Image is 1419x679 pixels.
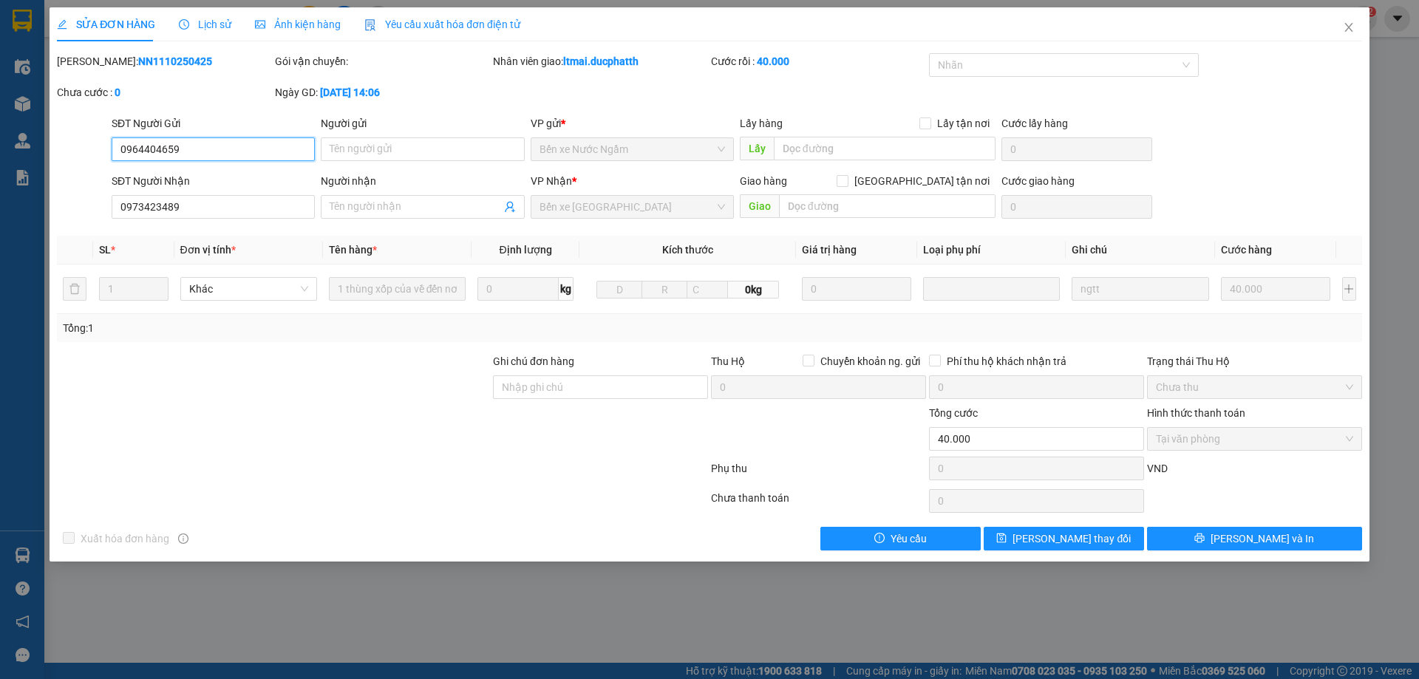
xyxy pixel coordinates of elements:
[57,53,272,69] div: [PERSON_NAME]:
[179,19,189,30] span: clock-circle
[941,353,1072,369] span: Phí thu hộ khách nhận trả
[1013,530,1131,547] span: [PERSON_NAME] thay đổi
[996,533,1007,545] span: save
[1211,530,1314,547] span: [PERSON_NAME] và In
[1156,376,1353,398] span: Chưa thu
[179,18,231,30] span: Lịch sử
[740,137,774,160] span: Lấy
[540,196,725,218] span: Bến xe Hoằng Hóa
[984,527,1144,550] button: save[PERSON_NAME] thay đổi
[728,281,778,298] span: 0kg
[662,244,713,256] span: Kích thước
[115,86,120,98] b: 0
[1147,527,1362,550] button: printer[PERSON_NAME] và In
[1001,117,1068,129] label: Cước lấy hàng
[255,19,265,30] span: picture
[112,173,315,189] div: SĐT Người Nhận
[757,55,789,67] b: 40.000
[1194,533,1205,545] span: printer
[563,55,639,67] b: ltmai.ducphatth
[57,18,155,30] span: SỬA ĐƠN HÀNG
[178,533,188,544] span: info-circle
[540,138,725,160] span: Bến xe Nước Ngầm
[687,281,728,298] input: C
[189,278,308,300] span: Khác
[559,277,574,301] span: kg
[329,244,377,256] span: Tên hàng
[1001,175,1075,187] label: Cước giao hàng
[531,115,734,132] div: VP gửi
[180,244,236,256] span: Đơn vị tính
[1342,277,1356,301] button: plus
[874,533,885,545] span: exclamation-circle
[1156,428,1353,450] span: Tại văn phòng
[642,281,687,298] input: R
[329,277,466,301] input: VD: Bàn, Ghế
[1147,353,1362,369] div: Trạng thái Thu Hộ
[112,115,315,132] div: SĐT Người Gửi
[1221,244,1272,256] span: Cước hàng
[802,244,857,256] span: Giá trị hàng
[709,490,928,516] div: Chưa thanh toán
[711,53,926,69] div: Cước rồi :
[740,117,783,129] span: Lấy hàng
[364,18,520,30] span: Yêu cầu xuất hóa đơn điện tử
[802,277,912,301] input: 0
[493,355,574,367] label: Ghi chú đơn hàng
[1001,137,1152,161] input: Cước lấy hàng
[1001,195,1152,219] input: Cước giao hàng
[321,115,524,132] div: Người gửi
[493,53,708,69] div: Nhân viên giao:
[63,277,86,301] button: delete
[891,530,927,547] span: Yêu cầu
[1221,277,1331,301] input: 0
[57,19,67,30] span: edit
[596,281,642,298] input: D
[138,55,212,67] b: NN1110250425
[499,244,551,256] span: Định lượng
[740,175,787,187] span: Giao hàng
[917,236,1066,265] th: Loại phụ phí
[255,18,341,30] span: Ảnh kiện hàng
[320,86,380,98] b: [DATE] 14:06
[1066,236,1214,265] th: Ghi chú
[820,527,981,550] button: exclamation-circleYêu cầu
[531,175,572,187] span: VP Nhận
[814,353,926,369] span: Chuyển khoản ng. gửi
[364,19,376,31] img: icon
[711,355,745,367] span: Thu Hộ
[774,137,996,160] input: Dọc đường
[1343,21,1355,33] span: close
[931,115,996,132] span: Lấy tận nơi
[1147,463,1168,474] span: VND
[63,320,548,336] div: Tổng: 1
[1328,7,1369,49] button: Close
[740,194,779,218] span: Giao
[779,194,996,218] input: Dọc đường
[709,460,928,486] div: Phụ thu
[493,375,708,399] input: Ghi chú đơn hàng
[504,201,516,213] span: user-add
[99,244,111,256] span: SL
[275,84,490,100] div: Ngày GD:
[848,173,996,189] span: [GEOGRAPHIC_DATA] tận nơi
[1147,407,1245,419] label: Hình thức thanh toán
[929,407,978,419] span: Tổng cước
[1072,277,1208,301] input: Ghi Chú
[275,53,490,69] div: Gói vận chuyển:
[321,173,524,189] div: Người nhận
[57,84,272,100] div: Chưa cước :
[75,530,175,547] span: Xuất hóa đơn hàng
